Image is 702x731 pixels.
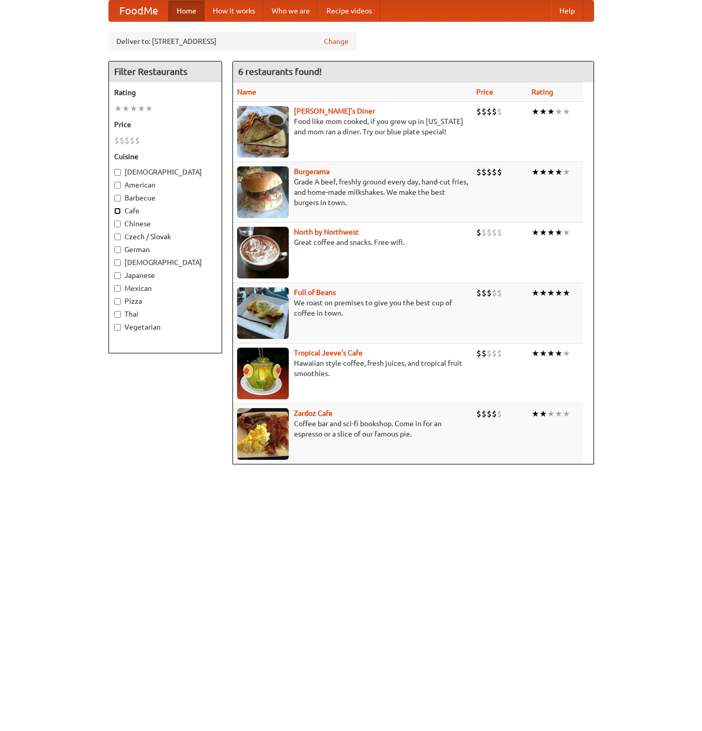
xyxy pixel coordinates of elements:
[237,237,468,247] p: Great coffee and snacks. Free wifi.
[237,298,468,318] p: We roast on premises to give you the best cup of coffee in town.
[114,169,121,176] input: [DEMOGRAPHIC_DATA]
[476,166,481,178] li: $
[114,167,216,177] label: [DEMOGRAPHIC_DATA]
[114,298,121,305] input: Pizza
[547,287,555,299] li: ★
[539,348,547,359] li: ★
[492,287,497,299] li: $
[487,287,492,299] li: $
[497,106,502,117] li: $
[551,1,583,21] a: Help
[532,348,539,359] li: ★
[114,206,216,216] label: Cafe
[497,166,502,178] li: $
[555,348,563,359] li: ★
[237,88,256,96] a: Name
[114,195,121,201] input: Barbecue
[137,103,145,114] li: ★
[237,177,468,208] p: Grade A beef, freshly ground every day, hand-cut fries, and home-made milkshakes. We make the bes...
[114,182,121,189] input: American
[145,103,153,114] li: ★
[294,288,336,297] a: Full of Beans
[481,106,487,117] li: $
[487,227,492,238] li: $
[481,408,487,419] li: $
[547,408,555,419] li: ★
[119,135,124,146] li: $
[497,408,502,419] li: $
[539,227,547,238] li: ★
[114,87,216,98] h5: Rating
[476,287,481,299] li: $
[547,348,555,359] li: ★
[555,287,563,299] li: ★
[487,348,492,359] li: $
[109,61,222,82] h4: Filter Restaurants
[114,257,216,268] label: [DEMOGRAPHIC_DATA]
[539,287,547,299] li: ★
[547,166,555,178] li: ★
[108,32,356,51] div: Deliver to: [STREET_ADDRESS]
[114,234,121,240] input: Czech / Slovak
[237,358,468,379] p: Hawaiian style coffee, fresh juices, and tropical fruit smoothies.
[114,270,216,281] label: Japanese
[237,227,289,278] img: north.jpg
[497,287,502,299] li: $
[324,36,349,46] a: Change
[563,408,570,419] li: ★
[539,106,547,117] li: ★
[114,259,121,266] input: [DEMOGRAPHIC_DATA]
[492,106,497,117] li: $
[476,408,481,419] li: $
[492,166,497,178] li: $
[114,285,121,292] input: Mexican
[237,418,468,439] p: Coffee bar and sci-fi bookshop. Come in for an espresso or a slice of our famous pie.
[532,88,553,96] a: Rating
[124,135,130,146] li: $
[487,408,492,419] li: $
[563,348,570,359] li: ★
[294,167,330,176] a: Burgerama
[555,227,563,238] li: ★
[294,228,359,236] a: North by Northwest
[114,135,119,146] li: $
[294,349,363,357] a: Tropical Jeeve's Cafe
[114,180,216,190] label: American
[476,227,481,238] li: $
[563,166,570,178] li: ★
[539,408,547,419] li: ★
[532,287,539,299] li: ★
[114,231,216,242] label: Czech / Slovak
[114,103,122,114] li: ★
[497,227,502,238] li: $
[263,1,318,21] a: Who we are
[237,106,289,158] img: sallys.jpg
[114,221,121,227] input: Chinese
[555,408,563,419] li: ★
[114,272,121,279] input: Japanese
[237,116,468,137] p: Food like mom cooked, if you grew up in [US_STATE] and mom ran a diner. Try our blue plate special!
[532,408,539,419] li: ★
[114,119,216,130] h5: Price
[114,311,121,318] input: Thai
[114,296,216,306] label: Pizza
[481,166,487,178] li: $
[547,106,555,117] li: ★
[481,348,487,359] li: $
[294,409,333,417] a: Zardoz Cafe
[114,219,216,229] label: Chinese
[114,246,121,253] input: German
[547,227,555,238] li: ★
[532,166,539,178] li: ★
[476,348,481,359] li: $
[294,107,375,115] a: [PERSON_NAME]'s Diner
[555,166,563,178] li: ★
[563,287,570,299] li: ★
[109,1,168,21] a: FoodMe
